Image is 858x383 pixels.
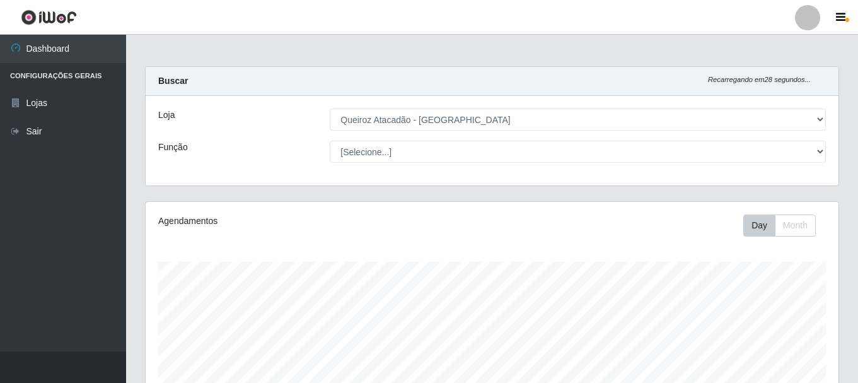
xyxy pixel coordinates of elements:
[743,215,826,237] div: Toolbar with button groups
[743,215,775,237] button: Day
[743,215,816,237] div: First group
[21,9,77,25] img: CoreUI Logo
[158,141,188,154] label: Função
[158,215,426,228] div: Agendamentos
[775,215,816,237] button: Month
[708,76,811,83] i: Recarregando em 28 segundos...
[158,109,175,122] label: Loja
[158,76,188,86] strong: Buscar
